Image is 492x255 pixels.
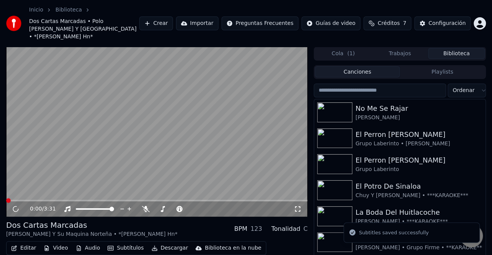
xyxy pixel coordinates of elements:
[315,48,371,59] button: Cola
[355,129,482,140] div: El Perron [PERSON_NAME]
[250,224,262,234] div: 123
[41,243,71,253] button: Video
[359,229,428,237] div: Subtitles saved successfully
[30,205,48,213] div: /
[414,16,471,30] button: Configuración
[355,207,482,218] div: La Boda Del Huitlacoche
[73,243,103,253] button: Audio
[378,20,400,27] span: Créditos
[355,103,482,114] div: No Me Se Rajar
[400,66,485,77] button: Playlists
[355,244,482,252] div: [PERSON_NAME] • Grupo Firme • **KARAOKE**
[428,48,485,59] button: Biblioteca
[363,16,411,30] button: Créditos7
[222,16,298,30] button: Preguntas Frecuentes
[30,205,42,213] span: 0:00
[355,166,482,173] div: Grupo Laberinto
[355,140,482,148] div: Grupo Laberinto • [PERSON_NAME]
[303,224,308,234] div: C
[29,6,43,14] a: Inicio
[355,192,482,199] div: Chuy Y [PERSON_NAME] • ***KARAOKE***
[148,243,191,253] button: Descargar
[347,50,355,58] span: ( 1 )
[453,87,474,94] span: Ordenar
[355,155,482,166] div: El Perron [PERSON_NAME]
[29,6,139,41] nav: breadcrumb
[428,20,466,27] div: Configuración
[55,6,82,14] a: Biblioteca
[355,114,482,122] div: [PERSON_NAME]
[44,205,55,213] span: 3:31
[8,243,39,253] button: Editar
[355,181,482,192] div: El Potro De Sinaloa
[139,16,173,30] button: Crear
[104,243,147,253] button: Subtítulos
[6,16,21,31] img: youka
[6,230,178,238] div: [PERSON_NAME] Y Su Maquina Norteña • *[PERSON_NAME] Hn*
[176,16,218,30] button: Importar
[301,16,360,30] button: Guías de video
[6,220,178,230] div: Dos Cartas Marcadas
[271,224,300,234] div: Tonalidad
[371,48,428,59] button: Trabajos
[205,244,261,252] div: Biblioteca en la nube
[315,66,400,77] button: Canciones
[29,18,139,41] span: Dos Cartas Marcadas • Polo [PERSON_NAME] Y [GEOGRAPHIC_DATA] • *[PERSON_NAME] Hn*
[403,20,406,27] span: 7
[234,224,247,234] div: BPM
